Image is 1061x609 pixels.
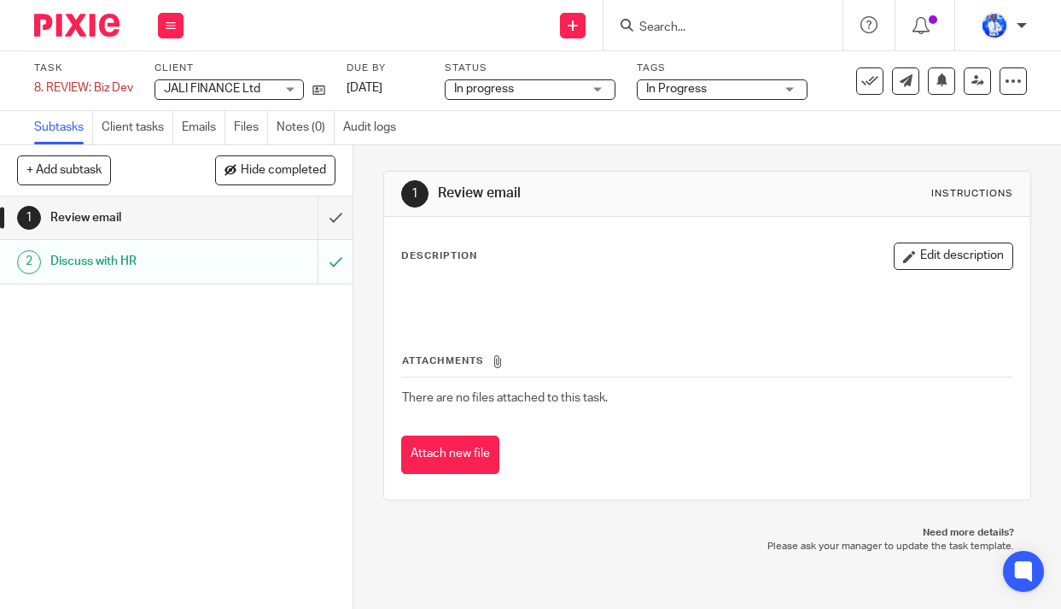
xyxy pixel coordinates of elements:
[182,111,225,144] a: Emails
[347,82,382,94] span: [DATE]
[454,83,514,95] span: In progress
[215,155,335,184] button: Hide completed
[343,111,405,144] a: Audit logs
[931,187,1013,201] div: Instructions
[154,61,325,75] label: Client
[50,205,218,231] h1: Review email
[50,249,218,274] h1: Discuss with HR
[17,155,111,184] button: + Add subtask
[400,526,1015,540] p: Need more details?
[277,111,335,144] a: Notes (0)
[638,20,791,36] input: Search
[402,392,608,404] span: There are no files attached to this task.
[401,436,499,474] button: Attach new file
[34,79,133,97] div: 8. REVIEW: Biz Dev
[34,14,120,37] img: Pixie
[34,111,93,144] a: Subtasks
[17,206,41,230] div: 1
[445,61,615,75] label: Status
[401,180,428,208] div: 1
[438,184,744,202] h1: Review email
[981,12,1008,39] img: WhatsApp%20Image%202022-01-17%20at%2010.26.43%20PM.jpeg
[401,249,477,263] p: Description
[894,243,1013,270] button: Edit description
[17,250,41,274] div: 2
[646,83,707,95] span: In Progress
[347,61,423,75] label: Due by
[402,356,484,366] span: Attachments
[164,83,260,95] span: JALI FINANCE Ltd
[34,61,133,75] label: Task
[102,111,173,144] a: Client tasks
[234,111,268,144] a: Files
[637,61,807,75] label: Tags
[400,540,1015,553] p: Please ask your manager to update the task template.
[241,164,326,178] span: Hide completed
